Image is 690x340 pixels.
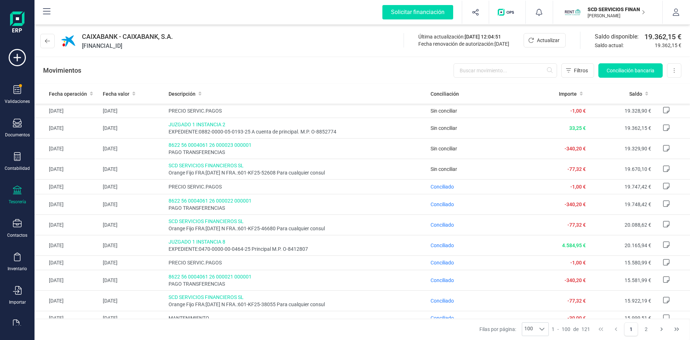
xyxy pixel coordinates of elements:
[562,326,570,333] span: 100
[581,326,590,333] span: 121
[644,32,681,42] span: 19.362,15 €
[100,139,165,159] td: [DATE]
[7,232,27,238] div: Contactos
[169,225,425,232] span: Orange Fijo FRA:[DATE] N FRA.:601-KF25-46680 Para cualquier consul
[573,326,579,333] span: de
[567,222,586,228] span: -77,32 €
[169,90,195,98] span: Descripción
[465,34,501,40] span: [DATE] 12:04:51
[34,235,100,255] td: [DATE]
[5,166,30,171] div: Contabilidad
[629,90,642,98] span: Saldo
[589,311,654,325] td: 15.999,51 €
[565,146,586,151] span: -340,20 €
[34,194,100,214] td: [DATE]
[100,180,165,194] td: [DATE]
[559,90,577,98] span: Importe
[479,322,549,336] div: Filas por página:
[34,139,100,159] td: [DATE]
[493,1,521,24] button: Logo de OPS
[431,315,454,321] span: Conciliado
[522,323,535,336] span: 100
[169,301,425,308] span: Orange Fijo FRA:[DATE] N FRA.:601-KF25-38055 Para cualquier consul
[169,128,425,135] span: EXPEDIENTE:0882-0000-05-0193-25 A cuenta de principal. M.P. O-8852774
[565,4,580,20] img: SC
[431,166,457,172] span: Sin conciliar
[100,104,165,118] td: [DATE]
[169,218,425,225] span: SCD SERVICIOS FINANCIEROS SL
[382,5,453,19] div: Solicitar financiación
[565,277,586,283] span: -340,20 €
[589,194,654,214] td: 19.748,42 €
[595,42,652,49] span: Saldo actual:
[169,314,425,322] span: MANTENIMIENTO
[670,322,684,336] button: Last Page
[537,37,560,44] span: Actualizar
[570,184,586,190] span: -1,00 €
[609,322,623,336] button: Previous Page
[34,214,100,235] td: [DATE]
[34,118,100,139] td: [DATE]
[169,169,425,176] span: Orange Fijo FRA:[DATE] N FRA.:601-KF25-52608 Para cualquier consul
[639,322,653,336] button: Page 2
[34,104,100,118] td: [DATE]
[82,32,173,42] span: CAIXABANK - CAIXABANK, S.A.
[567,315,586,321] span: -30,00 €
[589,235,654,255] td: 20.165,94 €
[561,63,594,78] button: Filtros
[169,162,425,169] span: SCD SERVICIOS FINANCIEROS SL
[418,33,509,40] div: Última actualización:
[562,242,586,248] span: 4.584,95 €
[589,214,654,235] td: 20.088,62 €
[431,222,454,228] span: Conciliado
[431,90,459,98] span: Conciliación
[169,280,425,287] span: PAGO TRANSFERENCIAS
[431,277,454,283] span: Conciliado
[552,326,555,333] span: 1
[169,121,425,128] span: JUZGADO 1 INSTANCIA 2
[9,299,26,305] div: Importar
[374,1,462,24] button: Solicitar financiación
[10,12,24,35] img: Logo Finanedi
[169,197,425,204] span: 8622 56 0004061 26 000022 000001
[431,242,454,248] span: Conciliado
[34,311,100,325] td: [DATE]
[589,180,654,194] td: 19.747,42 €
[418,40,509,47] div: Fecha renovación de autorización:
[589,139,654,159] td: 19.329,90 €
[49,90,87,98] span: Fecha operación
[624,322,638,336] button: Page 1
[100,159,165,180] td: [DATE]
[34,290,100,311] td: [DATE]
[431,298,454,304] span: Conciliado
[570,260,586,266] span: -1,00 €
[100,270,165,290] td: [DATE]
[494,41,509,47] span: [DATE]
[595,32,641,41] span: Saldo disponible:
[567,298,586,304] span: -77,32 €
[9,199,26,205] div: Tesorería
[169,107,425,114] span: PRECIO SERVIC.PAGOS
[100,214,165,235] td: [DATE]
[169,245,425,253] span: EXPEDIENTE:0470-0000-00-0464-25 Principal M.P. O-8412807
[431,125,457,131] span: Sin conciliar
[569,125,586,131] span: 33,25 €
[100,255,165,270] td: [DATE]
[598,63,663,78] button: Conciliación bancaria
[562,1,654,24] button: SCSCD SERVICIOS FINANCIEROS SL[PERSON_NAME]
[169,141,425,149] span: 8622 56 0004061 26 000023 000001
[169,204,425,212] span: PAGO TRANSFERENCIAS
[431,260,454,266] span: Conciliado
[5,132,30,138] div: Documentos
[498,9,517,16] img: Logo de OPS
[655,42,681,49] span: 19.362,15 €
[565,201,586,207] span: -340,20 €
[431,108,457,114] span: Sin conciliar
[100,118,165,139] td: [DATE]
[169,183,425,190] span: PRECIO SERVIC.PAGOS
[169,294,425,301] span: SCD SERVICIOS FINANCIEROS SL
[589,104,654,118] td: 19.328,90 €
[655,322,668,336] button: Next Page
[100,311,165,325] td: [DATE]
[588,13,645,19] p: [PERSON_NAME]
